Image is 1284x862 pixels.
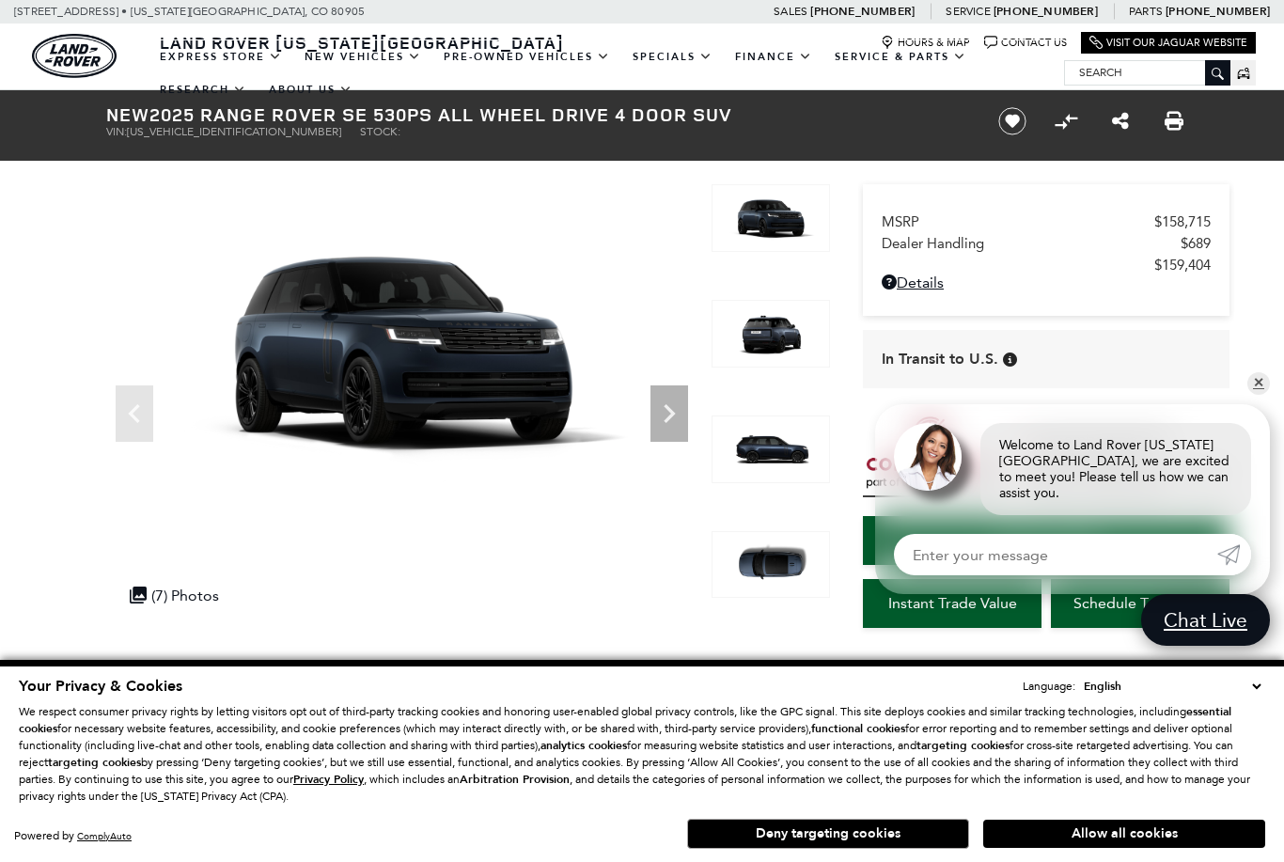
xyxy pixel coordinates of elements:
u: Privacy Policy [293,772,364,787]
div: (7) Photos [120,577,228,614]
p: We respect consumer privacy rights by letting visitors opt out of third-party tracking cookies an... [19,703,1265,805]
a: MSRP $158,715 [882,213,1211,230]
a: Print this New 2025 Range Rover SE 530PS All Wheel Drive 4 Door SUV [1165,110,1183,133]
div: Next [650,385,688,442]
a: Land Rover [US_STATE][GEOGRAPHIC_DATA] [149,31,575,54]
a: About Us [258,73,364,106]
div: Powered by [14,830,132,842]
a: Service & Parts [823,40,978,73]
span: Land Rover [US_STATE][GEOGRAPHIC_DATA] [160,31,564,54]
a: Pre-Owned Vehicles [432,40,621,73]
a: EXPRESS STORE [149,40,293,73]
a: [PHONE_NUMBER] [1166,4,1270,19]
select: Language Select [1079,677,1265,696]
span: $158,715 [1154,213,1211,230]
a: Hours & Map [881,36,970,50]
a: [STREET_ADDRESS] • [US_STATE][GEOGRAPHIC_DATA], CO 80905 [14,5,365,18]
h1: 2025 Range Rover SE 530PS All Wheel Drive 4 Door SUV [106,104,966,125]
a: Instant Trade Value [863,579,1041,628]
span: Chat Live [1154,607,1257,633]
button: Compare Vehicle [1052,107,1080,135]
span: $689 [1181,235,1211,252]
strong: functional cookies [811,721,905,736]
a: $159,404 [882,257,1211,274]
button: Allow all cookies [983,820,1265,848]
a: ComplyAuto [77,830,132,842]
input: Enter your message [894,534,1217,575]
a: Finance [724,40,823,73]
img: Agent profile photo [894,423,962,491]
a: Start Your Deal [863,516,1229,565]
a: Share this New 2025 Range Rover SE 530PS All Wheel Drive 4 Door SUV [1112,110,1129,133]
img: New 2025 Constellation Blue in Gloss Finish LAND ROVER SE 530PS image 4 [712,531,830,599]
span: VIN: [106,125,127,138]
span: Parts [1129,5,1163,18]
strong: targeting cookies [916,738,1010,753]
a: Schedule Test Drive [1051,579,1229,628]
span: MSRP [882,213,1154,230]
img: New 2025 Constellation Blue in Gloss Finish LAND ROVER SE 530PS image 2 [712,300,830,368]
img: Land Rover [32,34,117,78]
input: Search [1065,61,1229,84]
strong: New [106,102,149,127]
a: Contact Us [984,36,1067,50]
a: [PHONE_NUMBER] [994,4,1098,19]
img: New 2025 Constellation Blue in Gloss Finish LAND ROVER SE 530PS image 3 [712,415,830,483]
a: Details [882,274,1211,291]
strong: targeting cookies [48,755,141,770]
strong: Arbitration Provision [460,772,570,787]
span: Schedule Test Drive [1073,594,1208,612]
a: New Vehicles [293,40,432,73]
span: In Transit to U.S. [882,349,998,369]
span: Instant Trade Value [888,594,1017,612]
span: Service [946,5,990,18]
span: Sales [774,5,807,18]
span: Your Privacy & Cookies [19,676,182,697]
a: Submit [1217,534,1251,575]
nav: Main Navigation [149,40,1064,106]
a: Visit Our Jaguar Website [1089,36,1247,50]
a: Dealer Handling $689 [882,235,1211,252]
span: Stock: [360,125,400,138]
div: Language: [1023,681,1075,692]
img: New 2025 Constellation Blue in Gloss Finish LAND ROVER SE 530PS image 1 [712,184,830,252]
a: Research [149,73,258,106]
span: $159,404 [1154,257,1211,274]
div: Welcome to Land Rover [US_STATE][GEOGRAPHIC_DATA], we are excited to meet you! Please tell us how... [980,423,1251,515]
a: land-rover [32,34,117,78]
div: Vehicle has shipped from factory of origin. Estimated time of delivery to Retailer is on average ... [1003,353,1017,367]
img: New 2025 Constellation Blue in Gloss Finish LAND ROVER SE 530PS image 1 [106,184,697,517]
button: Save vehicle [992,106,1033,136]
span: [US_VEHICLE_IDENTIFICATION_NUMBER] [127,125,341,138]
a: [PHONE_NUMBER] [810,4,915,19]
a: Chat Live [1141,594,1270,646]
button: Deny targeting cookies [687,819,969,849]
a: Specials [621,40,724,73]
strong: analytics cookies [540,738,627,753]
span: Dealer Handling [882,235,1181,252]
